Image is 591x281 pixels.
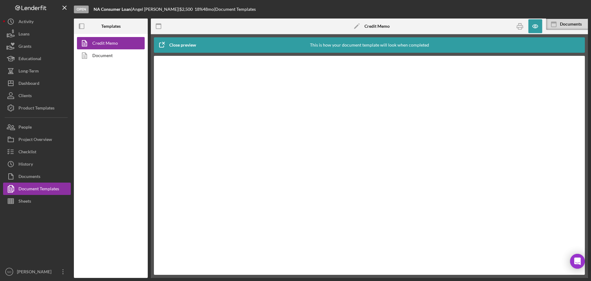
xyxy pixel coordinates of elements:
div: Sheets [18,195,31,209]
a: Document [77,49,142,62]
span: $2,500 [179,6,193,12]
div: 48 mo [203,7,214,12]
text: SO [7,270,11,274]
div: [PERSON_NAME] [15,266,55,279]
div: 18 % [195,7,203,12]
div: Open Intercom Messenger [570,254,585,269]
div: | [94,7,132,12]
div: Documents [560,22,588,27]
b: Templates [101,24,121,29]
div: Angel [PERSON_NAME] | [132,7,179,12]
div: Open [74,6,89,13]
div: Close preview [169,39,196,51]
button: Close preview [154,39,202,51]
a: Credit Memo [77,37,142,49]
iframe: Rich Text Area [247,62,491,269]
button: Sheets [3,195,71,207]
div: | Document Templates [214,7,256,12]
b: Credit Memo [364,24,390,29]
b: NA Consumer Loan [94,6,131,12]
button: SO[PERSON_NAME] [3,266,71,278]
div: This is how your document template will look when completed [310,37,429,53]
